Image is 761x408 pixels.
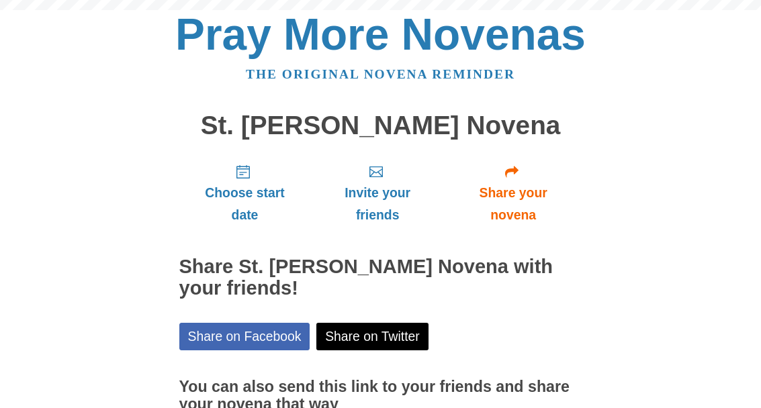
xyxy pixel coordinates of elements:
a: The original novena reminder [246,67,515,81]
a: Invite your friends [310,153,444,233]
h1: St. [PERSON_NAME] Novena [179,111,582,140]
a: Pray More Novenas [175,9,586,59]
h2: Share St. [PERSON_NAME] Novena with your friends! [179,256,582,299]
a: Share on Facebook [179,323,310,350]
a: Choose start date [179,153,311,233]
span: Share your novena [458,182,569,226]
span: Invite your friends [324,182,431,226]
span: Choose start date [193,182,298,226]
a: Share your novena [445,153,582,233]
a: Share on Twitter [316,323,429,350]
